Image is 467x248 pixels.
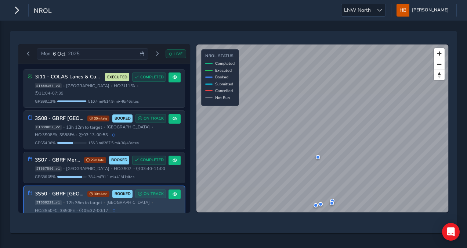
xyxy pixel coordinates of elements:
[35,208,75,213] span: HC: 3S50FC, 3S50FE
[76,133,77,137] span: •
[35,200,62,205] span: ST889229_v1
[79,132,108,138] span: 03:13 - 00:53
[35,99,56,104] span: GPS 99.13 %
[215,81,233,87] span: Submitted
[152,201,153,205] span: •
[140,157,164,163] span: COMPLETED
[397,4,451,17] button: [PERSON_NAME]
[106,200,150,205] span: [GEOGRAPHIC_DATA]
[79,208,108,213] span: 05:32 - 00:17
[87,116,109,121] span: 30m late
[434,59,445,70] button: Zoom out
[205,54,235,59] h4: NROL Status
[63,201,65,205] span: •
[35,125,62,130] span: ST889057_v2
[35,174,56,180] span: GPS 86.05 %
[41,50,50,57] span: Mon
[115,191,131,197] span: BOOKED
[114,83,135,89] span: HC: 3J11FA
[66,200,102,206] span: 12h 36m to target
[63,84,65,88] span: •
[107,74,127,80] span: EXECUTED
[66,124,102,130] span: 13h 12m to target
[35,132,75,138] span: HC: 3S08FA, 3S58FA
[215,74,228,80] span: Booked
[115,116,131,121] span: BOOKED
[88,174,134,180] span: 78.4 mi / 91.1 mi • 41 / 41 sites
[63,167,65,171] span: •
[341,4,373,16] span: LNW North
[104,201,105,205] span: •
[106,124,150,130] span: [GEOGRAPHIC_DATA]
[87,191,109,197] span: 30m late
[35,74,103,80] h3: 3J11 - COLAS Lancs & Cumbria
[63,125,65,129] span: •
[35,166,62,171] span: ST887586_v1
[53,50,65,57] span: 6 Oct
[144,191,164,197] span: ON TRACK
[76,209,78,213] span: •
[397,4,409,17] img: diamond-layout
[151,49,163,59] button: Next day
[442,223,460,241] div: Open Intercom Messenger
[136,166,165,171] span: 03:40 - 11:00
[111,84,112,88] span: •
[66,83,109,89] span: [GEOGRAPHIC_DATA]
[412,4,449,17] span: [PERSON_NAME]
[22,49,35,59] button: Previous day
[35,140,56,146] span: GPS 54.36 %
[144,116,164,121] span: ON TRACK
[215,68,232,73] span: Executed
[68,50,80,57] span: 2025
[88,140,139,146] span: 156.3 mi / 287.5 mi • 30 / 48 sites
[215,95,230,100] span: Not Run
[114,166,131,171] span: HC: 3S07
[434,70,445,80] button: Reset bearing to north
[196,45,449,213] canvas: Map
[88,99,139,104] span: 510.4 mi / 514.9 mi • 46 / 46 sites
[34,6,52,17] span: NROL
[66,166,109,171] span: [GEOGRAPHIC_DATA]
[215,88,233,93] span: Cancelled
[215,61,235,66] span: Completed
[35,83,62,88] span: ST889157_v3
[434,48,445,59] button: Zoom in
[174,51,182,57] span: LIVE
[104,125,105,129] span: •
[35,157,82,163] h3: 3S07 - GBRF Merseyrail - AM Northern
[35,191,85,197] h3: 3S50 - GBRF [GEOGRAPHIC_DATA]
[137,84,138,88] span: •
[35,116,85,122] h3: 3S08 - GBRF [GEOGRAPHIC_DATA]/[GEOGRAPHIC_DATA]
[84,157,106,163] span: 29m late
[133,167,135,171] span: •
[140,74,164,80] span: COMPLETED
[152,125,153,129] span: •
[111,157,127,163] span: BOOKED
[35,91,64,96] span: 11:04 - 07:39
[111,167,112,171] span: •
